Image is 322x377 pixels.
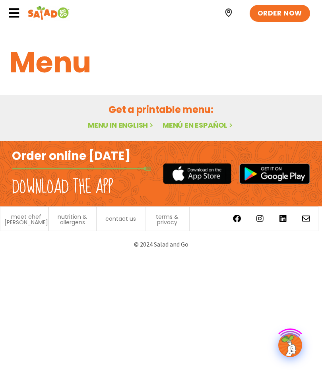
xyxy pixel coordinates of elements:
a: contact us [105,216,136,222]
a: ORDER NOW [250,5,310,22]
span: ORDER NOW [258,9,302,18]
p: © 2024 Salad and Go [8,239,314,250]
img: appstore [163,162,231,185]
a: meet chef [PERSON_NAME] [4,214,48,225]
a: Menu in English [88,120,155,130]
h1: Menu [10,41,312,84]
a: Menú en español [163,120,234,130]
img: google_play [239,163,310,184]
h2: Order online [DATE] [12,149,131,164]
a: nutrition & allergens [53,214,93,225]
h2: Download the app [12,176,113,198]
h2: Get a printable menu: [10,103,312,117]
a: terms & privacy [149,214,186,225]
img: Header logo [28,5,70,21]
img: fork [12,167,151,171]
